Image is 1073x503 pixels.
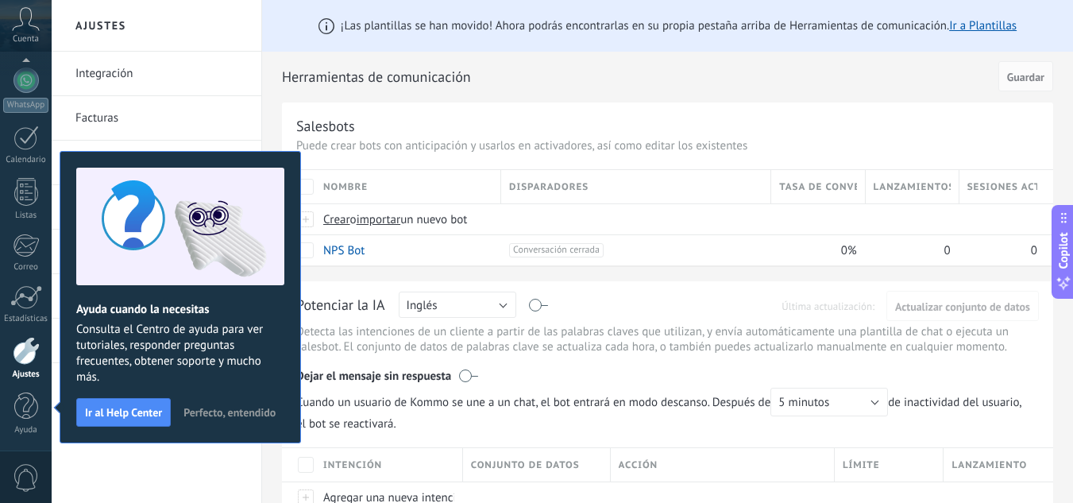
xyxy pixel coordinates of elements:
li: Fuentes de conocimiento de IA [52,408,261,451]
div: Listas [3,211,49,221]
h2: Ayuda cuando la necesitas [76,302,284,317]
span: Sesiones activas [967,180,1037,195]
span: Guardar [1007,72,1044,83]
div: Calendario [3,155,49,165]
p: Detecta las intenciones de un cliente a partir de las palabras claves que utilizan, y envía autom... [296,324,1039,354]
span: o [350,212,357,227]
span: Conjunto de datos [471,458,580,473]
span: Límite [843,458,880,473]
span: 5 minutos [778,395,829,410]
span: importar [357,212,401,227]
span: 0 [944,243,951,258]
div: 0 [959,235,1037,265]
span: Acción [619,458,658,473]
div: Potenciar la IA [296,296,385,316]
span: Copilot [1056,232,1071,269]
span: Perfecto, entendido [183,407,276,418]
span: Lanzamientos totales [874,180,951,195]
span: Ir al Help Center [85,407,162,418]
span: de inactividad del usuario, el bot se reactivará. [296,388,1039,431]
button: Perfecto, entendido [176,400,283,424]
h2: Herramientas de comunicación [282,61,993,93]
button: Guardar [998,61,1053,91]
span: Lanzamiento [951,458,1027,473]
button: 5 minutos [770,388,888,416]
div: Correo [3,262,49,273]
a: Ir a Plantillas [949,18,1017,33]
div: 0% [771,235,857,265]
button: Ir al Help Center [76,398,171,427]
span: Inglés [407,298,438,313]
div: 0 [866,235,951,265]
div: Dejar el mensaje sin respuesta [296,358,1039,388]
span: Cuando un usuario de Kommo se une a un chat, el bot entrará en modo descanso. Después de [296,388,888,416]
span: Consulta el Centro de ayuda para ver tutoriales, responder preguntas frecuentes, obtener soporte ... [76,322,284,385]
span: Nombre [323,180,368,195]
span: Intención [323,458,382,473]
a: Ajustes Generales [75,141,245,185]
a: NPS Bot [323,243,365,258]
p: Puede crear bots con anticipación y usarlos en activadores, así como editar los existentes [296,138,1039,153]
div: Salesbots [296,117,355,135]
li: Ajustes Generales [52,141,261,185]
span: Cuenta [13,34,39,44]
li: Facturas [52,96,261,141]
span: Crear [323,212,350,227]
a: Integración [75,52,245,96]
span: Tasa de conversión [779,180,856,195]
button: Inglés [399,292,516,318]
span: Disparadores [509,180,589,195]
li: Integración [52,52,261,96]
span: 0% [841,243,857,258]
div: Ayuda [3,425,49,435]
div: Estadísticas [3,314,49,324]
div: WhatsApp [3,98,48,113]
div: Ajustes [3,370,49,380]
span: Conversación cerrada [509,243,604,257]
a: Facturas [75,96,245,141]
span: ¡Las plantillas se han movido! Ahora podrás encontrarlas en su propia pestaña arriba de Herramien... [341,18,1017,33]
span: un nuevo bot [400,212,467,227]
span: 0 [1031,243,1037,258]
